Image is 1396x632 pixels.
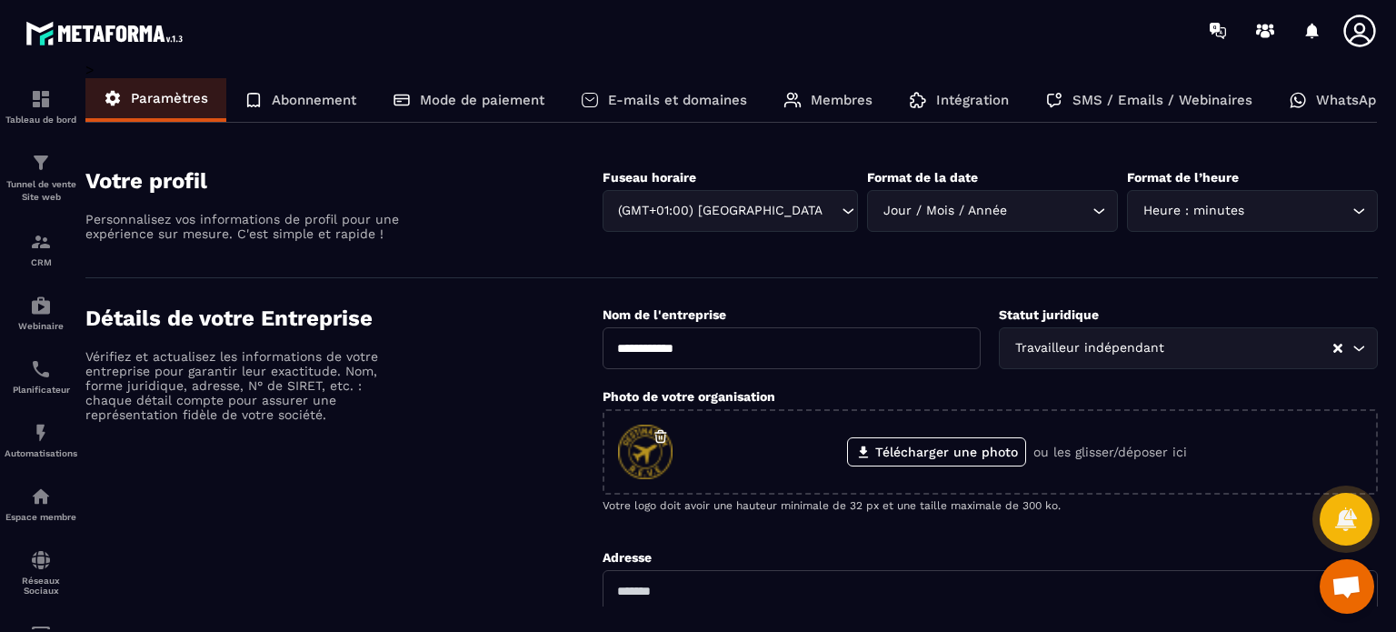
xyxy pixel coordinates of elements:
div: Ouvrir le chat [1320,559,1374,614]
img: formation [30,88,52,110]
span: Travailleur indépendant [1011,338,1168,358]
label: Format de l’heure [1127,170,1239,185]
p: Personnalisez vos informations de profil pour une expérience sur mesure. C'est simple et rapide ! [85,212,404,241]
button: Clear Selected [1333,342,1342,356]
a: formationformationCRM [5,217,77,281]
label: Photo de votre organisation [603,389,775,404]
p: Vérifiez et actualisez les informations de votre entreprise pour garantir leur exactitude. Nom, f... [85,349,404,422]
h4: Détails de votre Entreprise [85,306,603,331]
div: Search for option [999,327,1378,369]
p: Automatisations [5,448,77,458]
img: automations [30,486,52,507]
div: Search for option [1127,190,1378,232]
img: formation [30,231,52,253]
p: Webinaire [5,321,77,331]
img: automations [30,295,52,316]
a: automationsautomationsEspace membre [5,472,77,536]
a: automationsautomationsWebinaire [5,281,77,345]
p: WhatsApp [1316,92,1384,108]
p: Paramètres [131,90,208,106]
a: schedulerschedulerPlanificateur [5,345,77,408]
label: Adresse [603,550,652,565]
span: Jour / Mois / Année [879,201,1011,221]
span: (GMT+01:00) [GEOGRAPHIC_DATA] [614,201,824,221]
a: social-networksocial-networkRéseaux Sociaux [5,536,77,609]
p: Abonnement [272,92,356,108]
label: Format de la date [867,170,978,185]
p: CRM [5,257,77,267]
input: Search for option [823,201,837,221]
input: Search for option [1168,338,1331,358]
label: Fuseau horaire [603,170,696,185]
img: social-network [30,549,52,571]
a: automationsautomationsAutomatisations [5,408,77,472]
img: automations [30,422,52,444]
input: Search for option [1011,201,1088,221]
p: Votre logo doit avoir une hauteur minimale de 32 px et une taille maximale de 300 ko. [603,499,1378,512]
a: formationformationTunnel de vente Site web [5,138,77,217]
p: Intégration [936,92,1009,108]
p: Membres [811,92,872,108]
p: Mode de paiement [420,92,544,108]
label: Statut juridique [999,307,1099,322]
p: ou les glisser/déposer ici [1033,445,1187,459]
span: Heure : minutes [1139,201,1248,221]
p: Tableau de bord [5,115,77,125]
p: Planificateur [5,385,77,395]
div: Search for option [603,190,859,232]
label: Nom de l'entreprise [603,307,726,322]
p: SMS / Emails / Webinaires [1072,92,1252,108]
input: Search for option [1248,201,1348,221]
p: Espace membre [5,512,77,522]
img: formation [30,152,52,174]
p: Tunnel de vente Site web [5,178,77,204]
img: logo [25,16,189,50]
a: formationformationTableau de bord [5,75,77,138]
p: E-mails et domaines [608,92,747,108]
div: Search for option [867,190,1118,232]
p: Réseaux Sociaux [5,576,77,596]
label: Télécharger une photo [847,437,1026,466]
h4: Votre profil [85,168,603,194]
img: scheduler [30,358,52,380]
